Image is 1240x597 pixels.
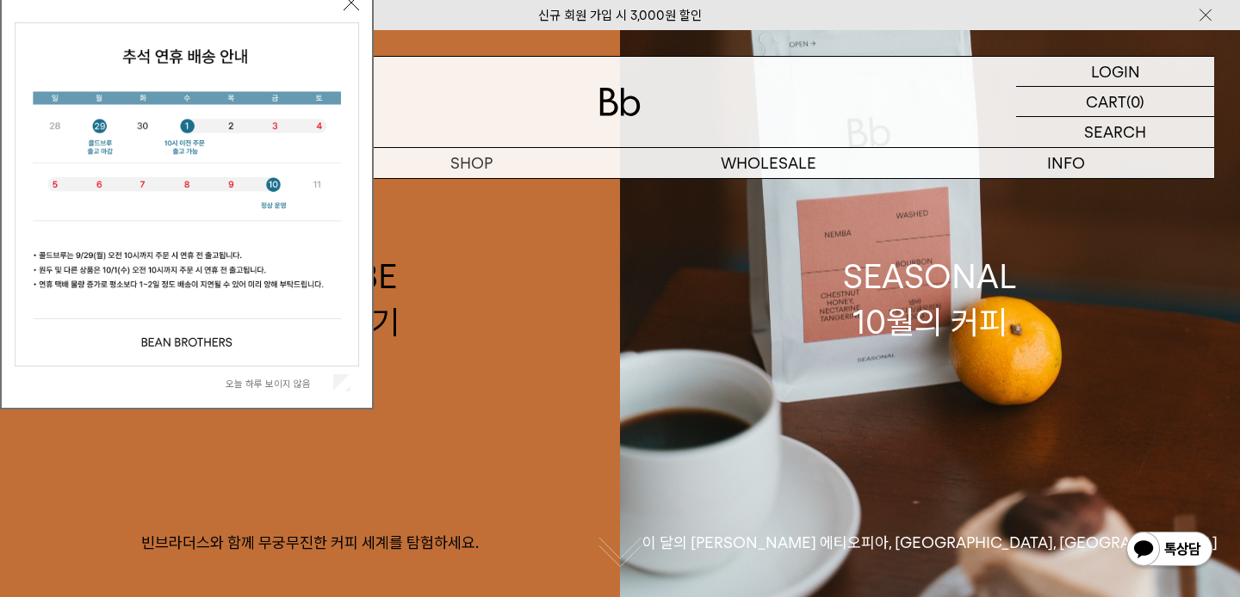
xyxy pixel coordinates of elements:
div: SEASONAL 10월의 커피 [843,254,1017,345]
a: 신규 회원 가입 시 3,000원 할인 [538,8,702,23]
a: SHOP [323,148,620,178]
p: LOGIN [1091,57,1140,86]
p: WHOLESALE [620,148,917,178]
p: CART [1086,87,1126,116]
label: 오늘 하루 보이지 않음 [226,378,330,390]
img: 로고 [599,88,641,116]
p: INFO [917,148,1214,178]
img: 카카오톡 채널 1:1 채팅 버튼 [1125,530,1214,571]
a: CART (0) [1016,87,1214,117]
p: (0) [1126,87,1144,116]
a: LOGIN [1016,57,1214,87]
img: 5e4d662c6b1424087153c0055ceb1a13_140731.jpg [15,23,358,366]
p: 이 달의 [PERSON_NAME] 에티오피아, [GEOGRAPHIC_DATA], [GEOGRAPHIC_DATA] [620,532,1240,553]
p: SEARCH [1084,117,1146,147]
